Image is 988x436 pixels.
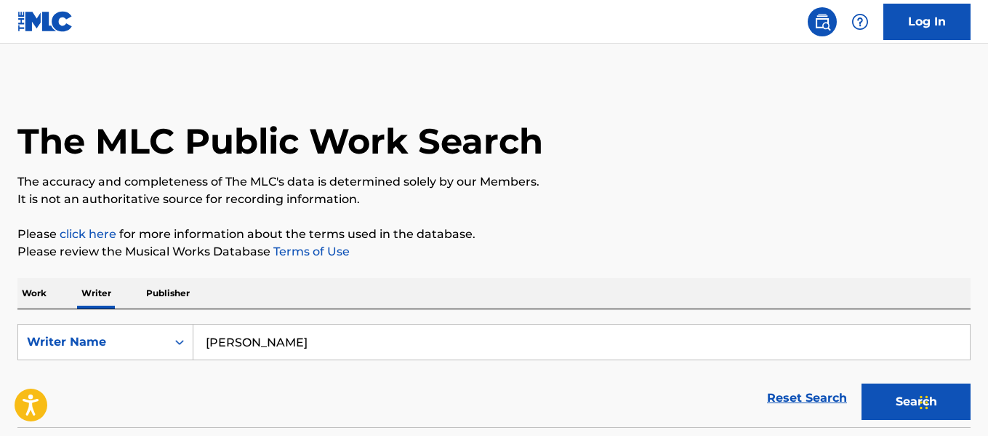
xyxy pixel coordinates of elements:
a: Log In [883,4,971,40]
form: Search Form [17,324,971,427]
p: Please for more information about the terms used in the database. [17,226,971,243]
p: Writer [77,278,116,309]
h1: The MLC Public Work Search [17,119,543,163]
div: Writer Name [27,333,158,351]
a: Terms of Use [270,245,350,258]
iframe: Chat Widget [915,366,988,436]
p: Work [17,278,51,309]
div: Help [846,7,875,36]
button: Search [862,384,971,420]
div: Arrastrar [920,381,928,424]
iframe: Resource Center [947,255,988,372]
div: Widget de chat [915,366,988,436]
img: search [814,13,831,31]
a: Public Search [808,7,837,36]
img: MLC Logo [17,11,73,32]
p: The accuracy and completeness of The MLC's data is determined solely by our Members. [17,173,971,191]
p: It is not an authoritative source for recording information. [17,191,971,208]
a: Reset Search [760,382,854,414]
p: Publisher [142,278,194,309]
a: click here [60,227,116,241]
p: Please review the Musical Works Database [17,243,971,261]
img: help [851,13,869,31]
